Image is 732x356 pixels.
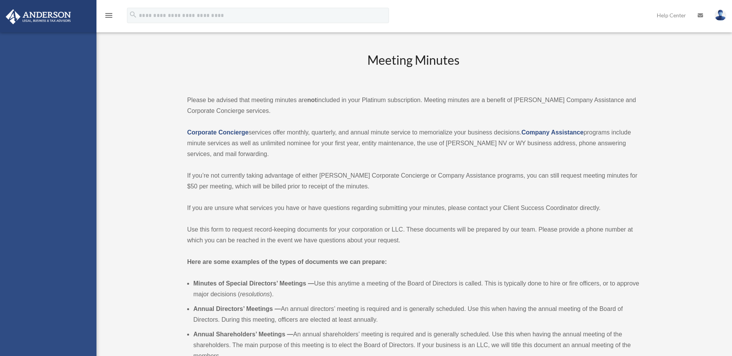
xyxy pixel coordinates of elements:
[193,280,314,287] b: Minutes of Special Directors’ Meetings —
[307,97,317,103] strong: not
[715,10,726,21] img: User Pic
[104,13,113,20] a: menu
[187,170,639,192] p: If you’re not currently taking advantage of either [PERSON_NAME] Corporate Concierge or Company A...
[3,9,73,24] img: Anderson Advisors Platinum Portal
[240,291,270,297] em: resolutions
[521,129,583,136] a: Company Assistance
[187,224,639,246] p: Use this form to request record-keeping documents for your corporation or LLC. These documents wi...
[129,10,137,19] i: search
[187,129,249,136] a: Corporate Concierge
[187,95,639,116] p: Please be advised that meeting minutes are included in your Platinum subscription. Meeting minute...
[104,11,113,20] i: menu
[187,259,387,265] strong: Here are some examples of the types of documents we can prepare:
[193,278,639,300] li: Use this anytime a meeting of the Board of Directors is called. This is typically done to hire or...
[187,203,639,213] p: If you are unsure what services you have or have questions regarding submitting your minutes, ple...
[193,331,293,338] b: Annual Shareholders’ Meetings —
[187,52,639,84] h2: Meeting Minutes
[193,306,281,312] b: Annual Directors’ Meetings —
[187,127,639,160] p: services offer monthly, quarterly, and annual minute service to memorialize your business decisio...
[193,304,639,325] li: An annual directors’ meeting is required and is generally scheduled. Use this when having the ann...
